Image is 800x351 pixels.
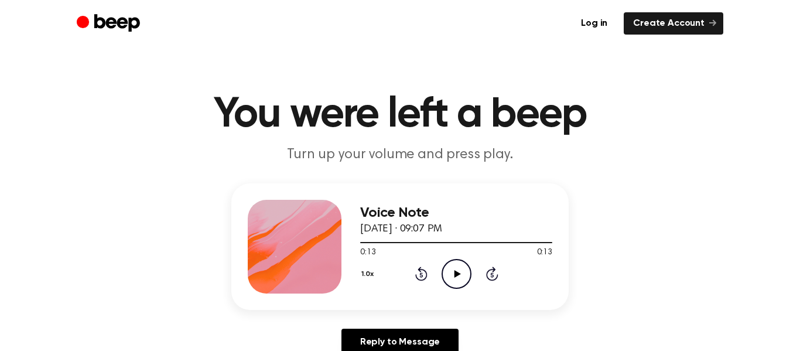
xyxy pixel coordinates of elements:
h1: You were left a beep [100,94,700,136]
a: Log in [572,12,617,35]
span: [DATE] · 09:07 PM [360,224,442,234]
a: Create Account [624,12,723,35]
h3: Voice Note [360,205,552,221]
span: 0:13 [537,247,552,259]
span: 0:13 [360,247,375,259]
button: 1.0x [360,264,378,284]
a: Beep [77,12,143,35]
p: Turn up your volume and press play. [175,145,625,165]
